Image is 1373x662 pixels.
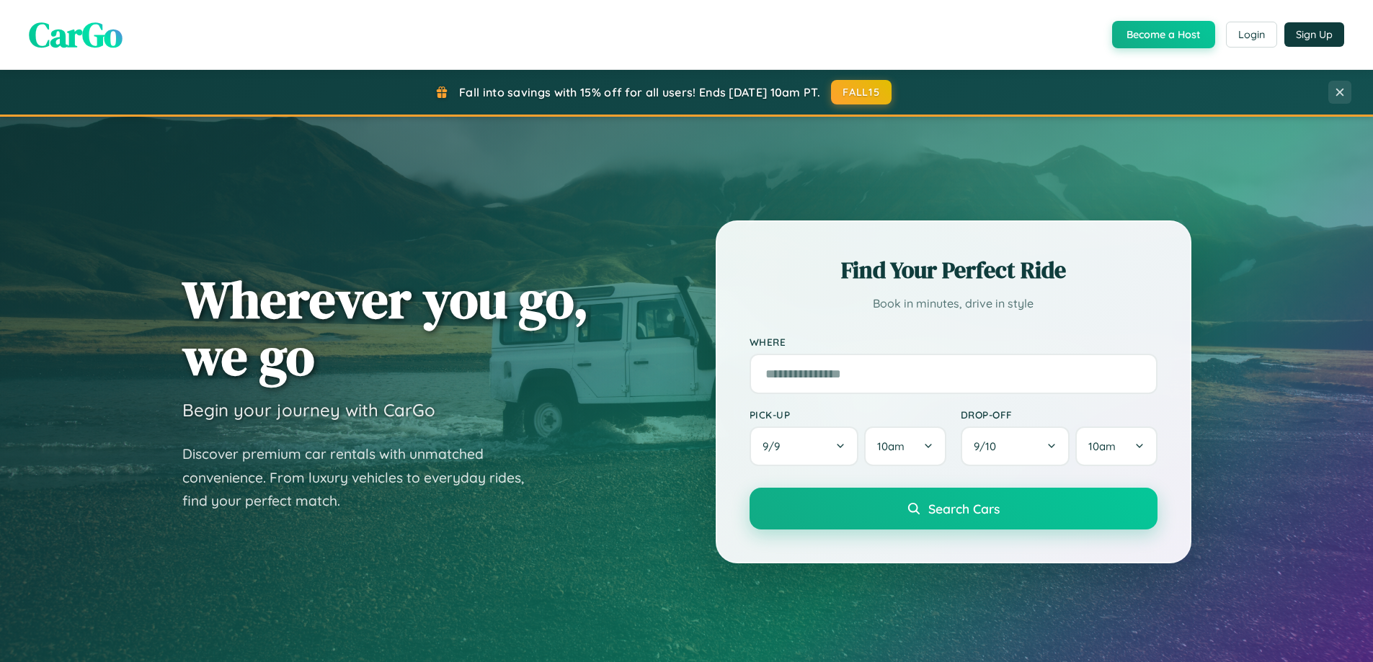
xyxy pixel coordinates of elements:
[182,399,435,421] h3: Begin your journey with CarGo
[763,439,787,453] span: 9 / 9
[750,488,1158,529] button: Search Cars
[459,85,820,99] span: Fall into savings with 15% off for all users! Ends [DATE] 10am PT.
[182,271,589,385] h1: Wherever you go, we go
[877,439,905,453] span: 10am
[928,501,1000,516] span: Search Cars
[750,426,859,466] button: 9/9
[1284,22,1344,47] button: Sign Up
[1075,426,1157,466] button: 10am
[974,439,1003,453] span: 9 / 10
[750,293,1158,314] p: Book in minutes, drive in style
[864,426,946,466] button: 10am
[182,442,543,513] p: Discover premium car rentals with unmatched convenience. From luxury vehicles to everyday rides, ...
[1088,439,1116,453] span: 10am
[1226,22,1277,48] button: Login
[831,80,892,104] button: FALL15
[29,11,123,58] span: CarGo
[750,336,1158,348] label: Where
[750,254,1158,286] h2: Find Your Perfect Ride
[961,426,1070,466] button: 9/10
[750,408,946,421] label: Pick-up
[1112,21,1215,48] button: Become a Host
[961,408,1158,421] label: Drop-off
